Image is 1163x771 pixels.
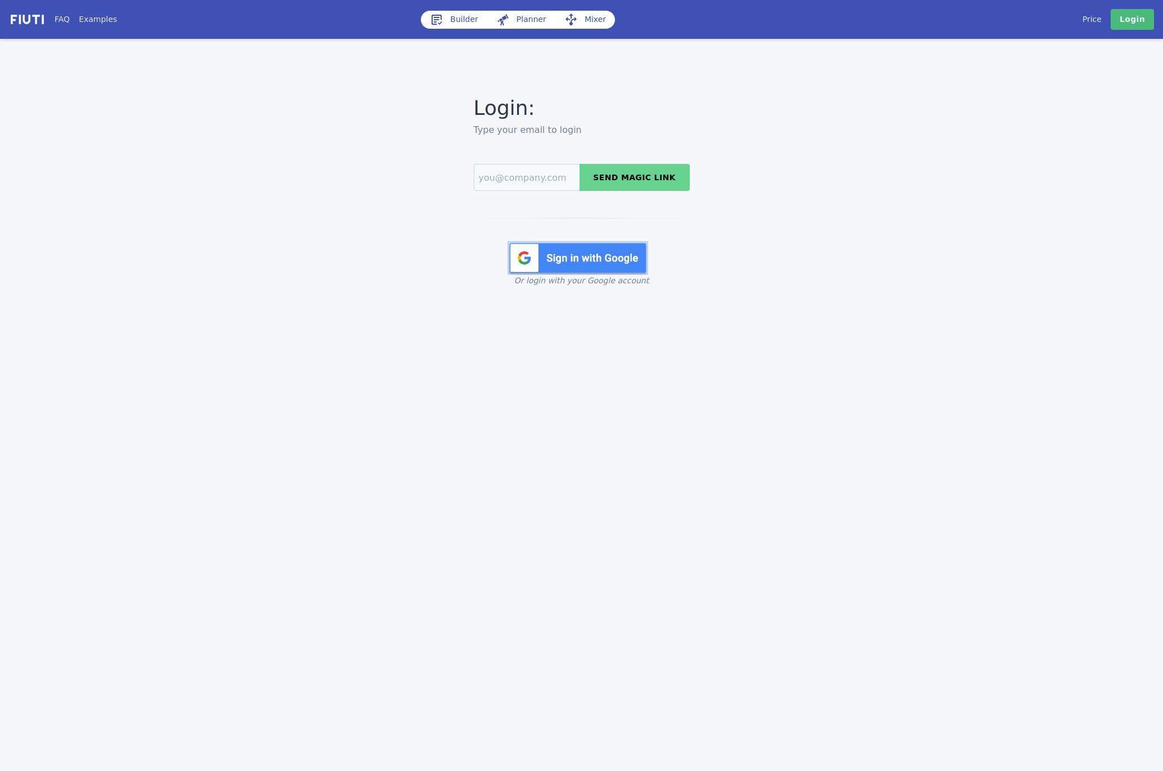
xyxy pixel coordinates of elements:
a: Examples [79,14,117,25]
a: FAQ [55,14,70,25]
button: Send magic link [580,164,690,191]
img: f41e93e.png [508,241,648,275]
a: Mixer [555,11,615,29]
a: Login [1111,9,1154,30]
h2: Type your email to login [474,123,690,137]
p: Or login with your Google account [474,275,690,287]
a: Planner [487,11,555,29]
a: Builder [421,11,487,29]
img: f731f27.png [9,13,46,26]
h1: Login: [474,93,690,123]
a: Price [1083,14,1102,25]
input: Email [474,164,580,191]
